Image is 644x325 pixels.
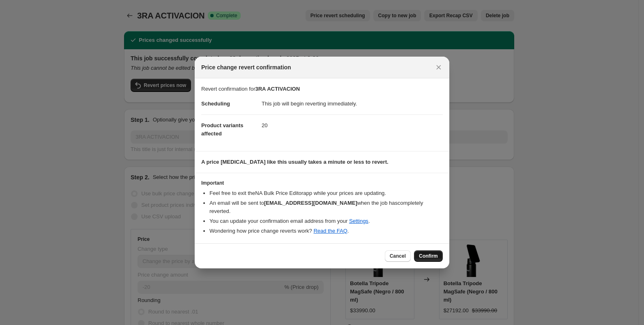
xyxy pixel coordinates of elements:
[209,189,443,197] li: Feel free to exit the NA Bulk Price Editor app while your prices are updating.
[255,86,300,92] b: 3RA ACTIVACION
[262,114,443,136] dd: 20
[390,253,406,259] span: Cancel
[201,122,244,137] span: Product variants affected
[201,180,443,186] h3: Important
[209,227,443,235] li: Wondering how price change reverts work? .
[209,217,443,225] li: You can update your confirmation email address from your .
[201,101,230,107] span: Scheduling
[414,250,443,262] button: Confirm
[201,85,443,93] p: Revert confirmation for
[209,199,443,215] li: An email will be sent to when the job has completely reverted .
[201,63,291,71] span: Price change revert confirmation
[201,159,389,165] b: A price [MEDICAL_DATA] like this usually takes a minute or less to revert.
[349,218,368,224] a: Settings
[262,93,443,114] dd: This job will begin reverting immediately.
[264,200,357,206] b: [EMAIL_ADDRESS][DOMAIN_NAME]
[419,253,438,259] span: Confirm
[313,228,347,234] a: Read the FAQ
[385,250,411,262] button: Cancel
[433,62,444,73] button: Close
